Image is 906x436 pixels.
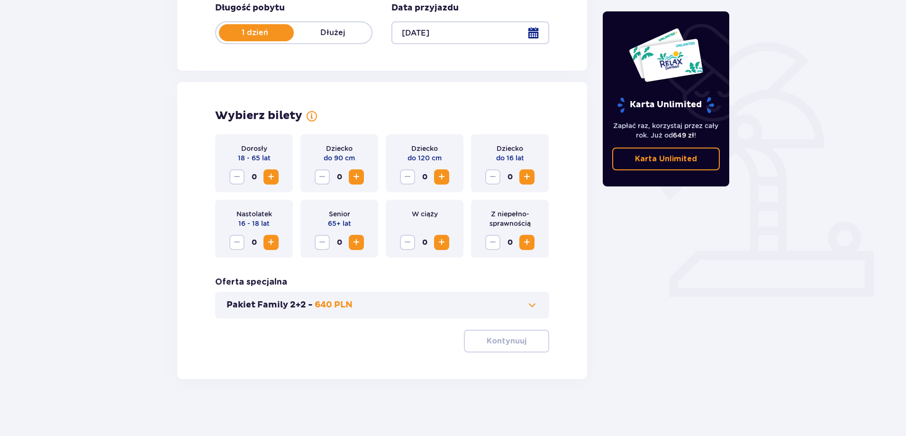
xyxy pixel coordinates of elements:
p: 1 dzień [216,28,294,38]
button: Zwiększ [349,169,364,185]
button: Zwiększ [349,235,364,250]
p: Data przyjazdu [391,2,459,14]
span: 0 [246,235,262,250]
p: 18 - 65 lat [238,153,271,163]
p: Zapłać raz, korzystaj przez cały rok. Już od ! [612,121,720,140]
a: Karta Unlimited [612,148,720,170]
h2: Wybierz bilety [215,109,302,123]
p: Dziecko [411,144,438,153]
button: Zmniejsz [315,169,330,185]
span: 0 [502,169,517,185]
span: 0 [332,169,347,185]
button: Zwiększ [519,169,535,185]
img: Dwie karty całoroczne do Suntago z napisem 'UNLIMITED RELAX', na białym tle z tropikalnymi liśćmi... [628,28,704,83]
button: Zmniejsz [229,169,245,185]
span: 0 [332,235,347,250]
p: Dorosły [241,144,267,153]
span: 0 [417,235,432,250]
p: Karta Unlimited [616,97,715,113]
button: Zwiększ [434,235,449,250]
button: Zwiększ [263,169,279,185]
p: Z niepełno­sprawnością [479,209,541,228]
p: do 120 cm [408,153,442,163]
p: Pakiet Family 2+2 - [226,299,313,311]
button: Pakiet Family 2+2 -640 PLN [226,299,538,311]
span: 0 [246,169,262,185]
p: Kontynuuj [487,336,526,346]
button: Zmniejsz [485,235,500,250]
span: 649 zł [673,131,694,139]
button: Zmniejsz [400,169,415,185]
p: Dziecko [497,144,523,153]
p: Karta Unlimited [635,154,697,164]
p: Dziecko [326,144,353,153]
p: W ciąży [412,209,438,219]
p: Dłużej [294,28,371,38]
h3: Oferta specjalna [215,277,287,288]
p: 16 - 18 lat [238,219,270,228]
p: do 90 cm [324,153,355,163]
button: Zmniejsz [485,169,500,185]
button: Zmniejsz [315,235,330,250]
span: 0 [502,235,517,250]
p: Senior [329,209,350,219]
span: 0 [417,169,432,185]
button: Zwiększ [519,235,535,250]
p: do 16 lat [496,153,524,163]
button: Zmniejsz [400,235,415,250]
button: Zmniejsz [229,235,245,250]
button: Kontynuuj [464,330,549,353]
button: Zwiększ [434,169,449,185]
p: Nastolatek [236,209,272,219]
p: Długość pobytu [215,2,285,14]
p: 640 PLN [315,299,353,311]
p: 65+ lat [328,219,351,228]
button: Zwiększ [263,235,279,250]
